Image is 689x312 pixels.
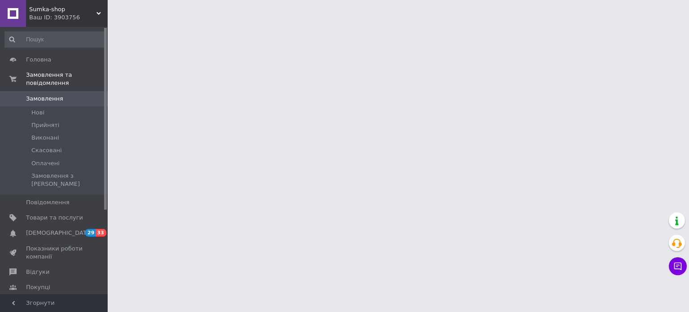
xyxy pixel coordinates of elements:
span: Відгуки [26,268,49,276]
input: Пошук [4,31,106,48]
span: 33 [96,229,106,237]
span: Виконані [31,134,59,142]
button: Чат з покупцем [669,257,687,275]
span: Замовлення з [PERSON_NAME] [31,172,105,188]
span: Замовлення та повідомлення [26,71,108,87]
span: Товари та послуги [26,214,83,222]
span: Прийняті [31,121,59,129]
span: Повідомлення [26,198,70,207]
span: Головна [26,56,51,64]
span: Скасовані [31,146,62,154]
span: Замовлення [26,95,63,103]
span: Покупці [26,283,50,291]
span: [DEMOGRAPHIC_DATA] [26,229,92,237]
div: Ваш ID: 3903756 [29,13,108,22]
span: Показники роботи компанії [26,245,83,261]
span: 29 [85,229,96,237]
span: Sumka-shop [29,5,96,13]
span: Оплачені [31,159,60,167]
span: Нові [31,109,44,117]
